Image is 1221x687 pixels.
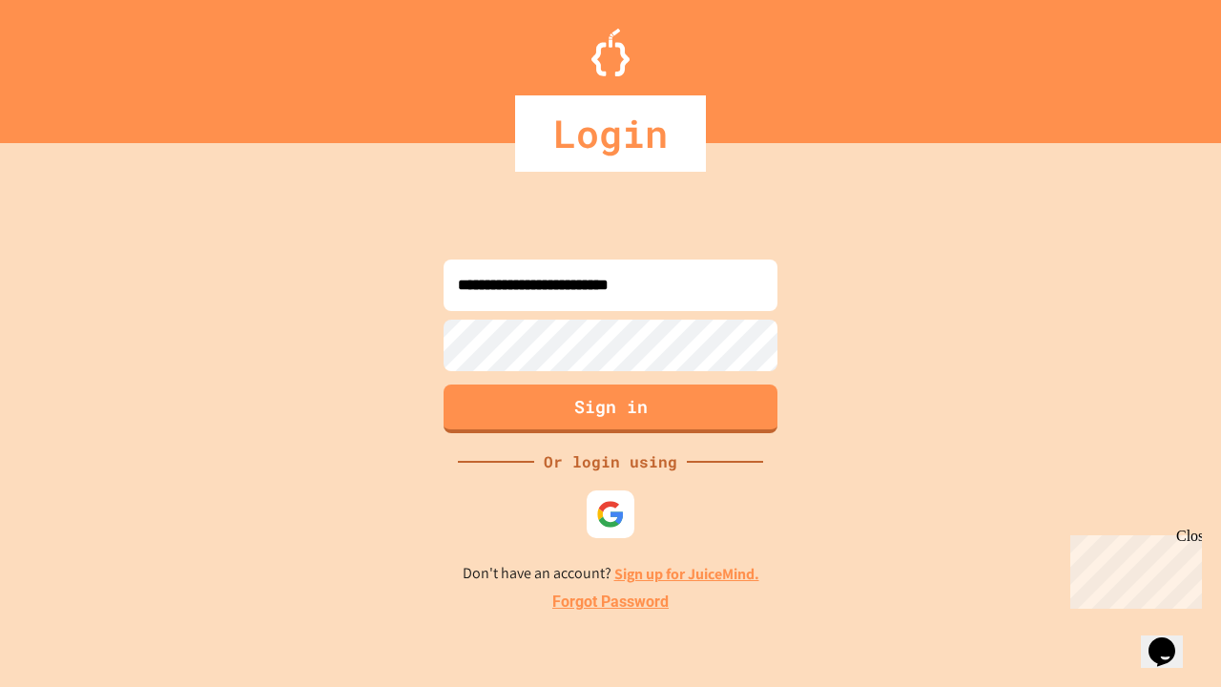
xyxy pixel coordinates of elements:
iframe: chat widget [1141,611,1202,668]
a: Forgot Password [552,591,669,614]
button: Sign in [444,385,777,433]
div: Or login using [534,450,687,473]
img: google-icon.svg [596,500,625,529]
img: Logo.svg [591,29,630,76]
div: Login [515,95,706,172]
a: Sign up for JuiceMind. [614,564,759,584]
p: Don't have an account? [463,562,759,586]
div: Chat with us now!Close [8,8,132,121]
iframe: chat widget [1063,528,1202,609]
